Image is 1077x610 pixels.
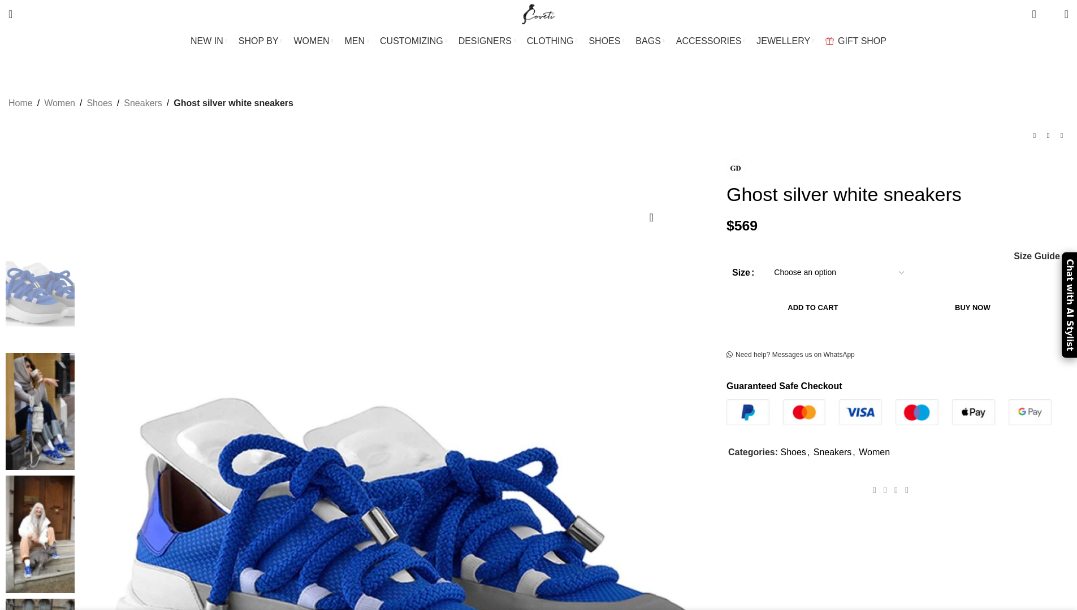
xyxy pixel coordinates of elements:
[890,482,901,498] a: Pinterest social link
[3,30,1074,53] div: Main navigation
[86,96,112,111] a: Shoes
[756,30,814,53] a: JEWELLERY
[6,353,75,470] img: Ghost silver white sneakers – 36 Coveti
[676,36,742,46] span: ACCESSORIES
[589,30,624,53] a: SHOES
[44,96,75,111] a: Women
[807,445,810,460] span: ,
[1028,129,1041,142] a: Previous product
[726,218,758,233] bdi: 569
[899,296,1046,320] button: Buy now
[3,3,18,25] a: Search
[825,30,886,53] a: GIFT SHOP
[902,482,912,498] a: WhatsApp social link
[859,447,890,457] a: Women
[6,476,75,593] img: Ghost silver white sneakers – 36 Coveti
[635,30,664,53] a: BAGS
[459,30,516,53] a: DESIGNERS
[191,36,223,46] span: NEW IN
[635,36,660,46] span: BAGS
[726,381,842,391] strong: Guaranteed Safe Checkout
[527,30,578,53] a: CLOTHING
[294,30,334,53] a: WOMEN
[527,36,574,46] span: CLOTHING
[1026,3,1041,25] a: 0
[174,96,293,111] span: Ghost silver white sneakers
[1013,252,1060,261] a: Size Guide
[239,36,279,46] span: SHOP BY
[1055,129,1069,142] a: Next product
[814,447,852,457] a: Sneakers
[853,445,855,460] span: ,
[732,296,894,320] button: Add to cart
[1045,3,1056,25] div: My Wishlist
[756,36,810,46] span: JEWELLERY
[726,159,745,177] img: Ganor Dominic
[825,37,834,45] img: GiftBag
[869,482,880,498] a: Facebook social link
[239,30,283,53] a: SHOP BY
[780,447,806,457] a: Shoes
[838,36,886,46] span: GIFT SHOP
[726,399,1052,425] img: guaranteed-safe-checkout-bordered.j
[880,482,890,498] a: X social link
[589,36,620,46] span: SHOES
[676,30,746,53] a: ACCESSORIES
[380,30,447,53] a: CUSTOMIZING
[1047,11,1056,20] span: 0
[8,96,293,111] nav: Breadcrumb
[726,183,1069,206] h1: Ghost silver white sneakers
[124,96,162,111] a: Sneakers
[732,265,754,280] label: Size
[726,218,734,233] span: $
[8,96,33,111] a: Home
[520,8,557,18] a: Site logo
[1033,6,1041,14] span: 0
[345,30,369,53] a: MEN
[728,447,778,457] span: Categories:
[191,30,227,53] a: NEW IN
[726,351,855,360] a: Need help? Messages us on WhatsApp
[294,36,330,46] span: WOMEN
[345,36,365,46] span: MEN
[459,36,512,46] span: DESIGNERS
[380,36,443,46] span: CUSTOMIZING
[6,230,75,347] img: Ghost silver white sneakers – 36 Coveti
